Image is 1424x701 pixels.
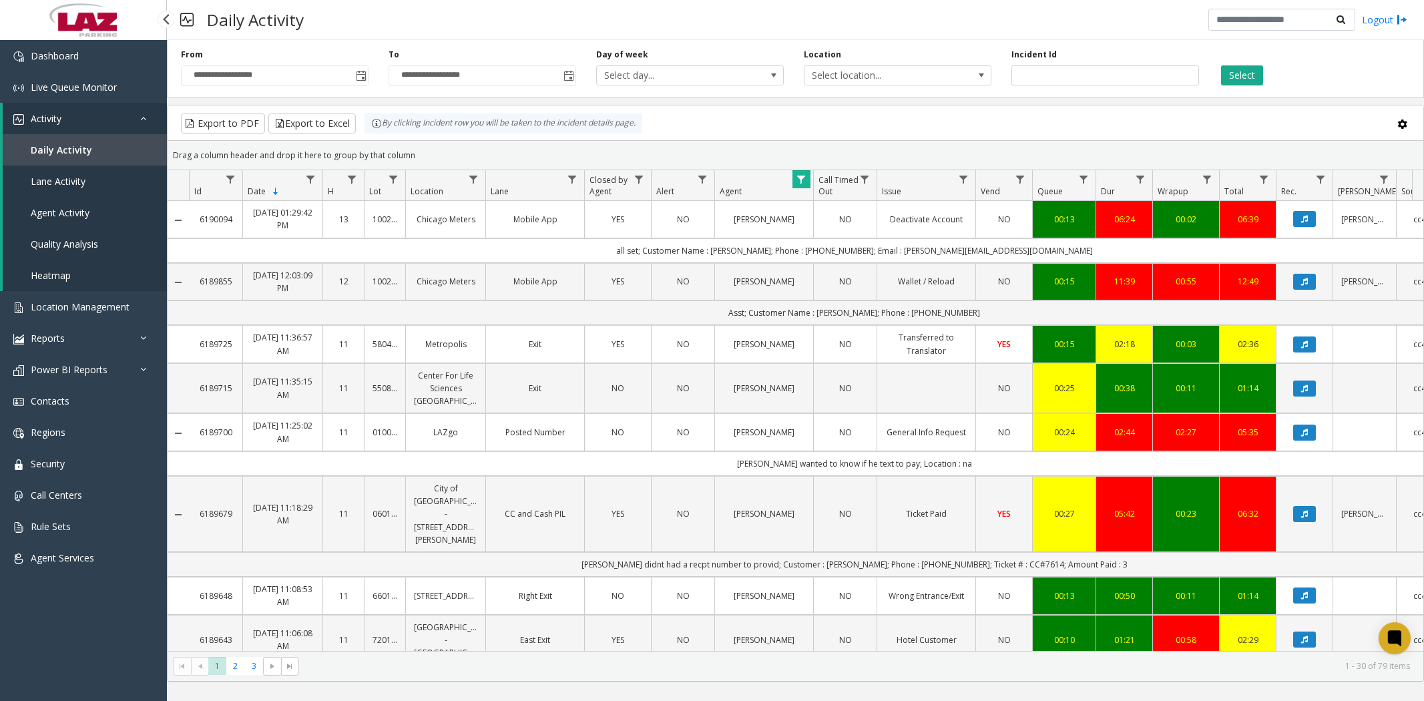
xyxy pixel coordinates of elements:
a: NO [593,590,643,602]
a: 100240 [373,213,397,226]
a: Lane Filter Menu [563,170,581,188]
a: NO [822,634,869,646]
span: Lot [369,186,381,197]
div: By clicking Incident row you will be taken to the incident details page. [365,113,642,134]
span: YES [612,634,624,646]
a: NO [822,382,869,395]
span: Vend [981,186,1000,197]
a: NO [822,507,869,520]
a: NO [660,338,706,350]
a: 00:11 [1161,590,1211,602]
span: YES [612,214,624,225]
a: 11 [331,382,356,395]
label: Incident Id [1011,49,1057,61]
div: 00:50 [1104,590,1144,602]
a: 06:24 [1104,213,1144,226]
div: 01:14 [1228,382,1268,395]
span: Call Timed Out [818,174,859,197]
span: NO [998,590,1011,602]
img: logout [1397,13,1407,27]
a: NO [822,426,869,439]
a: 01:21 [1104,634,1144,646]
div: 02:44 [1104,426,1144,439]
div: 06:39 [1228,213,1268,226]
span: Power BI Reports [31,363,107,376]
span: Lane [491,186,509,197]
img: 'icon' [13,553,24,564]
a: Collapse Details [168,428,189,439]
a: 11 [331,426,356,439]
a: LAZgo [414,426,477,439]
a: Logout [1362,13,1407,27]
a: City of [GEOGRAPHIC_DATA] - [STREET_ADDRESS][PERSON_NAME] [414,482,477,546]
a: 580494 [373,338,397,350]
span: Security [31,457,65,470]
span: Select day... [597,66,746,85]
a: 100240 [373,275,397,288]
a: 660122 [373,590,397,602]
span: Total [1224,186,1244,197]
span: Page 3 [245,657,263,675]
a: 00:38 [1104,382,1144,395]
a: 00:13 [1041,590,1088,602]
span: Sortable [270,186,281,197]
a: Wrong Entrance/Exit [885,590,967,602]
a: Mobile App [494,275,576,288]
span: Go to the last page [281,657,299,676]
a: Collapse Details [168,215,189,226]
span: Toggle popup [353,66,368,85]
span: Live Queue Monitor [31,81,117,93]
a: NO [984,426,1024,439]
a: 00:25 [1041,382,1088,395]
span: Wrapup [1158,186,1188,197]
a: [PERSON_NAME] [723,507,805,520]
a: NO [984,590,1024,602]
div: 02:29 [1228,634,1268,646]
a: General Info Request [885,426,967,439]
span: Alert [656,186,674,197]
a: [PERSON_NAME] [723,338,805,350]
span: Location Management [31,300,130,313]
span: YES [612,508,624,519]
div: 12:49 [1228,275,1268,288]
span: Issue [882,186,901,197]
a: Collapse Details [168,509,189,520]
a: Metropolis [414,338,477,350]
div: 00:15 [1041,275,1088,288]
a: 02:36 [1228,338,1268,350]
a: YES [984,507,1024,520]
a: Lot Filter Menu [385,170,403,188]
a: YES [593,275,643,288]
span: NO [998,214,1011,225]
a: 06:32 [1228,507,1268,520]
a: NO [822,338,869,350]
a: Ticket Paid [885,507,967,520]
a: NO [822,213,869,226]
span: NO [998,276,1011,287]
a: NO [822,590,869,602]
a: Agent Activity [3,197,167,228]
a: 6189715 [197,382,234,395]
a: NO [660,382,706,395]
span: Reports [31,332,65,344]
a: Closed by Agent Filter Menu [630,170,648,188]
a: Wallet / Reload [885,275,967,288]
a: Dur Filter Menu [1132,170,1150,188]
a: NO [984,382,1024,395]
a: 00:55 [1161,275,1211,288]
a: 00:10 [1041,634,1088,646]
a: 6189700 [197,426,234,439]
a: [PERSON_NAME] [723,426,805,439]
span: Queue [1037,186,1063,197]
a: NO [984,275,1024,288]
a: Issue Filter Menu [955,170,973,188]
span: NO [612,590,624,602]
a: [DATE] 11:25:02 AM [251,419,314,445]
a: 00:23 [1161,507,1211,520]
a: 00:11 [1161,382,1211,395]
span: Dashboard [31,49,79,62]
a: NO [593,382,643,395]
